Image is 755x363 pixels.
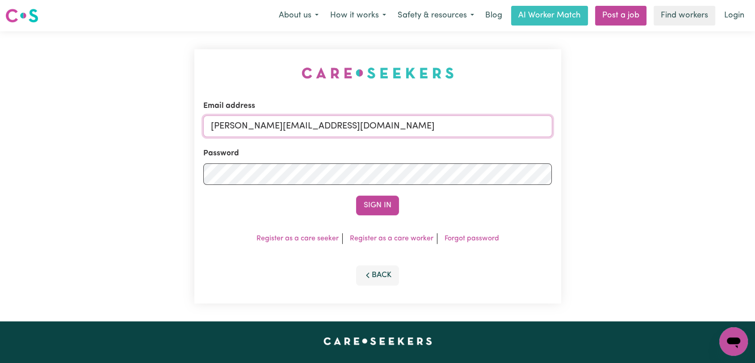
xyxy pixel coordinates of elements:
iframe: Button to launch messaging window [719,327,748,356]
a: Find workers [654,6,715,26]
a: Forgot password [445,235,499,242]
img: Careseekers logo [5,8,38,24]
a: Login [719,6,750,26]
a: Blog [480,6,508,26]
button: About us [273,6,324,25]
input: Email address [203,115,552,137]
a: Careseekers home page [323,337,432,345]
a: Post a job [595,6,646,26]
a: Register as a care worker [350,235,433,242]
a: Careseekers logo [5,5,38,26]
button: Sign In [356,196,399,215]
button: How it works [324,6,392,25]
a: AI Worker Match [511,6,588,26]
button: Back [356,265,399,285]
a: Register as a care seeker [256,235,339,242]
label: Password [203,148,239,159]
label: Email address [203,100,255,112]
button: Safety & resources [392,6,480,25]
